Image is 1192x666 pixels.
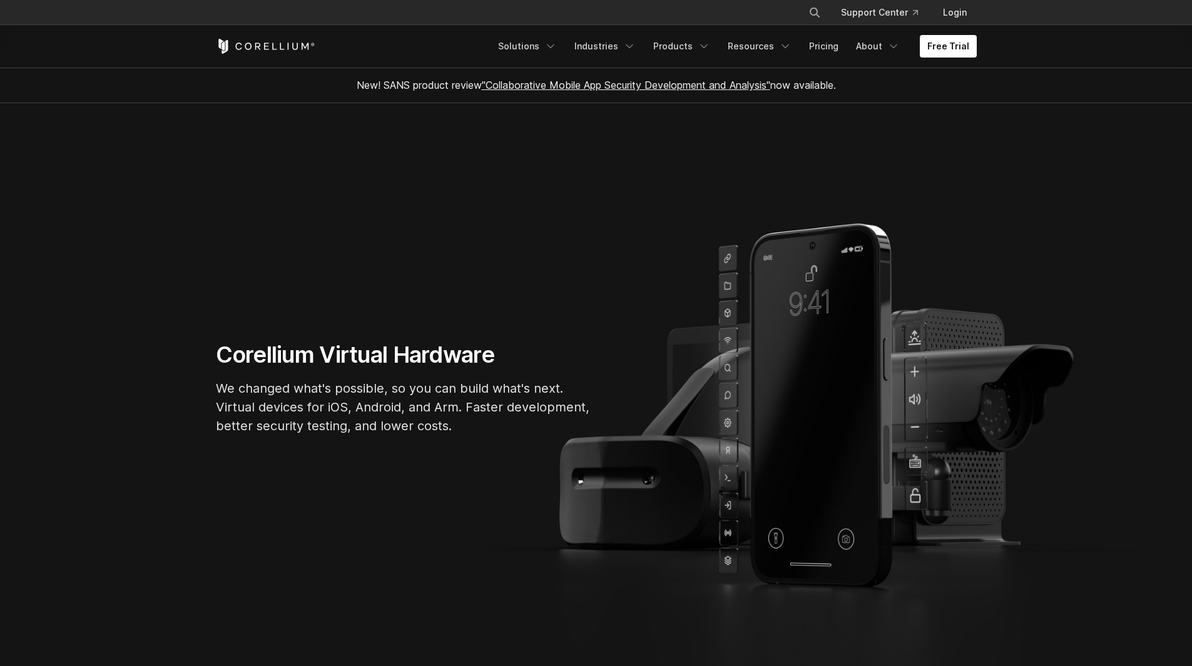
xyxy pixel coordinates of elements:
a: Corellium Home [216,39,315,54]
a: Pricing [802,35,846,58]
div: Navigation Menu [793,1,977,24]
a: Support Center [831,1,928,24]
a: Free Trial [920,35,977,58]
a: About [848,35,907,58]
a: Resources [720,35,799,58]
a: Solutions [491,35,564,58]
h1: Corellium Virtual Hardware [216,341,591,369]
div: Navigation Menu [491,35,977,58]
a: Login [933,1,977,24]
a: Industries [567,35,643,58]
span: New! SANS product review now available. [357,79,836,91]
button: Search [803,1,826,24]
a: "Collaborative Mobile App Security Development and Analysis" [482,79,770,91]
a: Products [646,35,718,58]
p: We changed what's possible, so you can build what's next. Virtual devices for iOS, Android, and A... [216,379,591,435]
